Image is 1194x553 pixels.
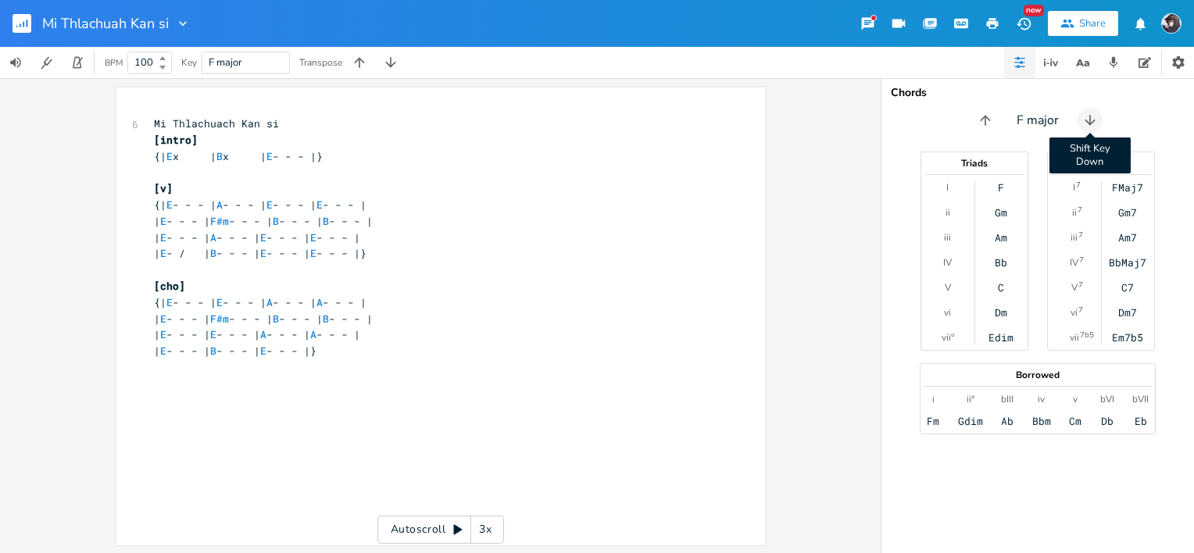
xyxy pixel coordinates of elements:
span: B [323,312,329,326]
span: A [310,327,316,341]
div: Share [1079,16,1106,30]
span: Mi Thlachuach Kan si [154,116,279,130]
span: B [273,214,279,228]
span: B [273,312,279,326]
button: Shift Key Down [1078,108,1103,133]
div: Cm [1069,415,1081,427]
div: bVII [1132,393,1149,405]
div: vi [1071,306,1078,319]
div: ii [946,206,950,219]
div: Borrowed [921,370,1155,380]
div: Dm7 [1118,306,1137,319]
span: E [266,198,273,212]
sup: 7 [1078,279,1083,291]
span: B [216,149,223,163]
div: Sevenths [1048,159,1154,168]
div: New [1024,5,1044,16]
span: E [210,327,216,341]
span: {| - - - | - - - | - - - | - - - | [154,198,366,212]
span: | - - - | - - - | - - - | - - - | [154,312,373,326]
span: E [166,149,173,163]
div: bIII [1001,393,1013,405]
span: E [166,198,173,212]
span: | - - - | - - - | - - - |} [154,344,316,358]
span: F#m [210,214,229,228]
span: E [260,344,266,358]
span: Mi Thlachuah Kan si [42,16,169,30]
div: IV [1070,256,1078,269]
span: B [210,344,216,358]
div: ii° [967,393,974,405]
span: E [310,230,316,244]
span: [cho] [154,279,185,293]
span: E [216,295,223,309]
span: B [210,246,216,260]
span: E [160,230,166,244]
div: Gm7 [1118,206,1137,219]
span: | - - - | - - - | - - - | - - - | [154,327,360,341]
span: A [266,295,273,309]
sup: 7 [1076,179,1081,191]
span: F major [1017,112,1059,130]
span: F#m [210,312,229,326]
div: Db [1101,415,1114,427]
span: E [160,246,166,260]
div: Ab [1001,415,1013,427]
span: {| x | x | - - - |} [154,149,323,163]
span: E [166,295,173,309]
div: Am [995,231,1007,244]
span: A [216,198,223,212]
sup: 7b5 [1080,329,1094,341]
div: vi [944,306,951,319]
div: i [932,393,935,405]
div: iii [1071,231,1078,244]
div: Em7b5 [1112,331,1143,344]
div: vii° [942,331,954,344]
span: [v] [154,181,173,195]
div: Bbm [1032,415,1051,427]
sup: 7 [1079,254,1084,266]
div: Transpose [299,58,342,67]
div: iv [1038,393,1045,405]
div: Dm [995,306,1007,319]
div: v [1073,393,1078,405]
div: Chords [891,87,1185,98]
div: iii [944,231,951,244]
span: A [210,230,216,244]
div: V [945,281,951,294]
div: Am7 [1118,231,1137,244]
div: V [1071,281,1078,294]
div: Key [181,58,197,67]
button: New [1008,9,1039,37]
div: F [998,181,1004,194]
div: BbMaj7 [1109,256,1146,269]
span: {| - - - | - - - | - - - | - - - | [154,295,366,309]
span: | - - - | - - - | - - - | - - - | [154,230,360,244]
span: | - / | - - - | - - - | - - - |} [154,246,366,260]
span: E [310,246,316,260]
div: Autoscroll [377,516,504,544]
span: E [160,312,166,326]
div: 3x [471,516,499,544]
span: E [260,230,266,244]
div: bVI [1100,393,1114,405]
div: I [1073,181,1075,194]
div: Gdim [958,415,983,427]
div: C [998,281,1004,294]
div: Eb [1135,415,1147,427]
span: E [160,214,166,228]
div: Fm [927,415,939,427]
button: Share [1048,11,1118,36]
span: A [260,327,266,341]
div: BPM [105,59,123,67]
div: ii [1072,206,1077,219]
div: Edim [988,331,1013,344]
img: 6F Soke [1161,13,1181,34]
div: Bb [995,256,1007,269]
div: IV [943,256,952,269]
div: Triads [921,159,1028,168]
span: E [160,344,166,358]
span: E [160,327,166,341]
sup: 7 [1078,229,1083,241]
div: vii [1070,331,1079,344]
